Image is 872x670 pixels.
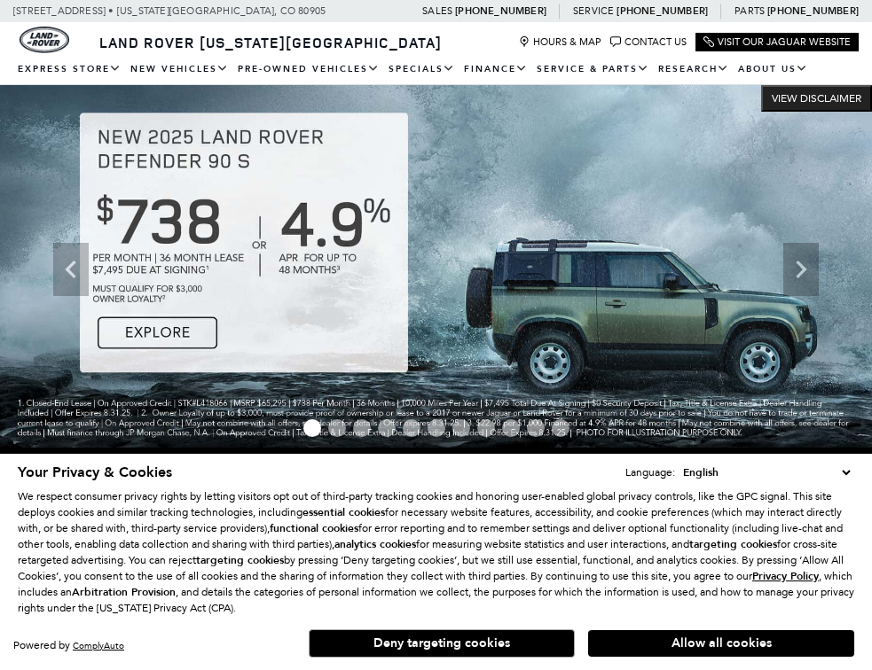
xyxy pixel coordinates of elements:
a: EXPRESS STORE [13,54,126,85]
a: Specials [384,54,460,85]
a: land-rover [20,27,69,53]
a: Visit Our Jaguar Website [703,36,851,48]
a: Research [654,54,734,85]
span: Go to slide 11 [552,419,570,437]
div: Previous [53,243,89,296]
span: Land Rover [US_STATE][GEOGRAPHIC_DATA] [99,33,442,52]
a: Finance [460,54,532,85]
span: VIEW DISCLAIMER [772,91,861,105]
span: Go to slide 8 [477,419,495,437]
div: Language: [625,467,675,478]
a: Hours & Map [519,36,601,48]
span: Go to slide 1 [303,419,321,437]
span: Go to slide 7 [452,419,470,437]
a: About Us [734,54,813,85]
img: Land Rover [20,27,69,53]
div: Next [783,243,819,296]
a: [PHONE_NUMBER] [617,4,708,18]
span: Go to slide 5 [403,419,420,437]
button: Allow all cookies [588,630,854,657]
span: Go to slide 3 [353,419,371,437]
a: Privacy Policy [752,570,819,582]
span: Go to slide 6 [428,419,445,437]
p: We respect consumer privacy rights by letting visitors opt out of third-party tracking cookies an... [18,488,854,616]
select: Language Select [679,464,854,481]
a: Pre-Owned Vehicles [233,54,384,85]
nav: Main Navigation [13,54,859,85]
span: Go to slide 9 [502,419,520,437]
strong: Arbitration Provision [72,585,176,599]
a: Contact Us [610,36,687,48]
strong: functional cookies [270,521,358,535]
span: Go to slide 10 [527,419,545,437]
a: Service & Parts [532,54,654,85]
div: Powered by [13,640,124,651]
u: Privacy Policy [752,569,819,583]
span: Your Privacy & Cookies [18,463,172,482]
a: Land Rover [US_STATE][GEOGRAPHIC_DATA] [89,33,452,52]
strong: targeting cookies [196,553,284,567]
a: [PHONE_NUMBER] [767,4,859,18]
a: ComplyAuto [73,640,124,651]
span: Go to slide 2 [328,419,346,437]
a: [STREET_ADDRESS] • [US_STATE][GEOGRAPHIC_DATA], CO 80905 [13,5,326,17]
strong: analytics cookies [334,537,416,551]
a: New Vehicles [126,54,233,85]
span: Go to slide 4 [378,419,396,437]
strong: essential cookies [302,505,385,519]
button: VIEW DISCLAIMER [761,85,872,112]
button: Deny targeting cookies [309,629,575,658]
a: [PHONE_NUMBER] [455,4,546,18]
strong: targeting cookies [689,537,777,551]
